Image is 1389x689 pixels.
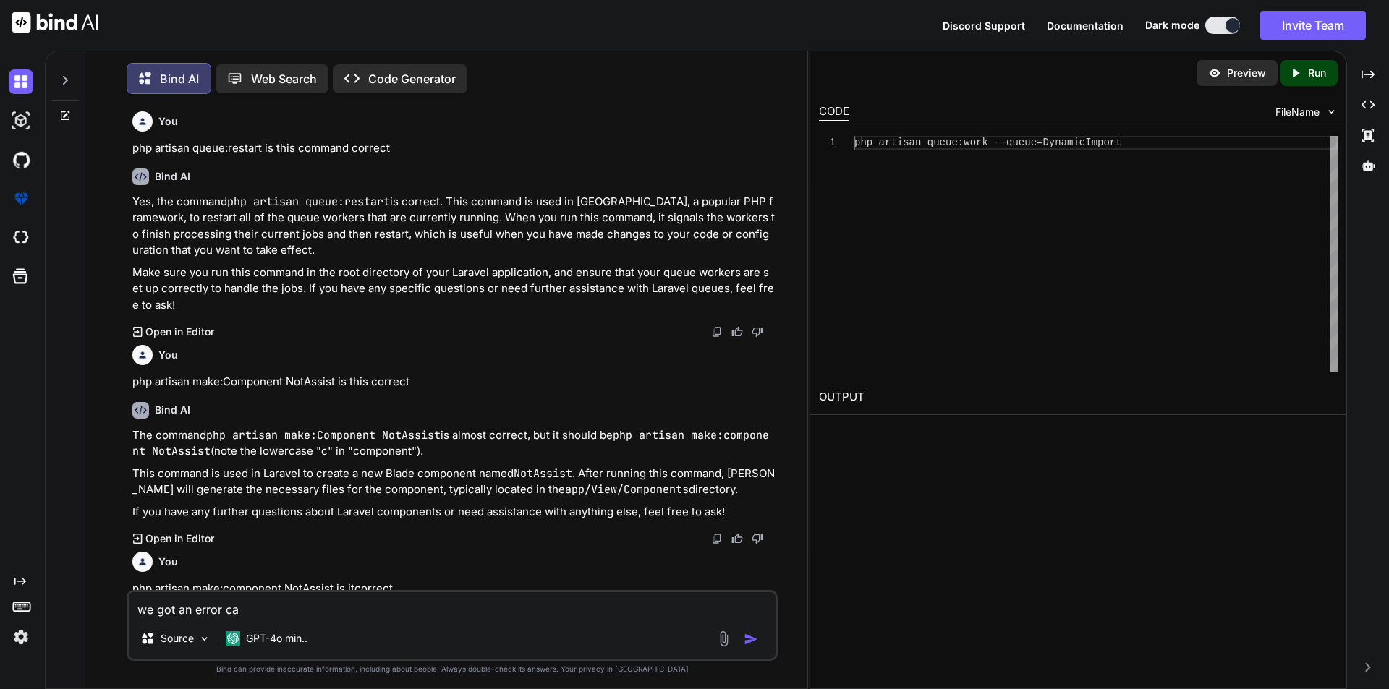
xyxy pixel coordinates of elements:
img: attachment [715,630,732,647]
img: cloudideIcon [9,226,33,250]
img: Pick Models [198,633,211,645]
img: premium [9,187,33,211]
button: Documentation [1047,18,1123,33]
p: Source [161,631,194,646]
h6: You [158,114,178,129]
p: php artisan queue:restart is this command correct [132,140,775,157]
button: Invite Team [1260,11,1366,40]
code: NotAssist [514,466,572,481]
textarea: we got an error ca [129,592,776,618]
button: Discord Support [943,18,1025,33]
img: copy [711,533,723,544]
img: darkChat [9,69,33,94]
img: like [731,326,743,338]
code: php artisan queue:restart [227,194,390,209]
img: chevron down [1325,106,1338,118]
img: preview [1208,67,1221,80]
p: Code Generator [368,70,456,87]
p: Bind AI [160,70,199,87]
p: If you have any further questions about Laravel components or need assistance with anything else,... [132,504,775,521]
img: Bind AI [12,12,98,33]
h2: OUTPUT [810,380,1346,414]
img: darkAi-studio [9,108,33,133]
span: Documentation [1047,20,1123,32]
img: dislike [752,533,763,544]
p: Preview [1227,66,1266,80]
div: 1 [819,136,836,150]
p: Run [1308,66,1326,80]
img: like [731,533,743,544]
span: Dark mode [1145,18,1199,33]
h6: You [158,348,178,362]
p: Open in Editor [145,531,214,546]
p: php artisan make:Component NotAssist is this correct [132,374,775,390]
p: Open in Editor [145,325,214,339]
code: app/View/Components [565,482,689,497]
img: copy [711,326,723,338]
p: The command is almost correct, but it should be (note the lowercase "c" in "component"). [132,427,775,460]
img: githubDark [9,147,33,172]
p: This command is used in Laravel to create a new Blade component named . After running this comman... [132,466,775,498]
p: Web Search [251,70,317,87]
p: php artisan make:component NotAssist is itcorrect [132,581,775,597]
code: php artisan make:Component NotAssist [206,428,441,442]
span: Discord Support [943,20,1025,32]
img: settings [9,625,33,649]
h6: Bind AI [155,403,190,417]
h6: Bind AI [155,169,190,184]
img: icon [744,632,758,646]
img: dislike [752,326,763,338]
p: Make sure you run this command in the root directory of your Laravel application, and ensure that... [132,265,775,314]
div: CODE [819,103,849,121]
p: GPT-4o min.. [246,631,307,646]
span: php artisan queue:work --queue=DynamicImport [854,137,1122,148]
p: Bind can provide inaccurate information, including about people. Always double-check its answers.... [127,664,778,675]
h6: You [158,555,178,569]
img: GPT-4o mini [226,631,240,646]
span: FileName [1275,105,1320,119]
p: Yes, the command is correct. This command is used in [GEOGRAPHIC_DATA], a popular PHP framework, ... [132,194,775,259]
